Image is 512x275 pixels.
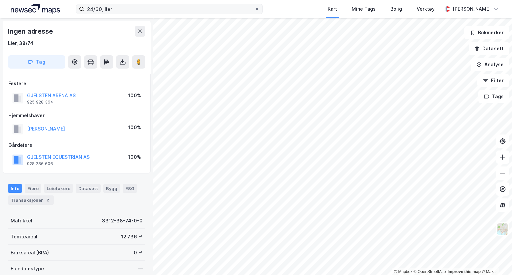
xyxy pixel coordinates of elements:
div: Hjemmelshaver [8,112,145,120]
div: 0 ㎡ [134,249,143,257]
button: Bokmerker [464,26,509,39]
button: Filter [477,74,509,87]
div: Eiere [25,184,41,193]
div: 928 286 606 [27,161,53,166]
div: Leietakere [44,184,73,193]
button: Tag [8,55,65,69]
div: Bolig [390,5,402,13]
div: Transaksjoner [8,195,54,205]
div: 2 [44,197,51,203]
div: 3312-38-74-0-0 [102,217,143,225]
div: Matrikkel [11,217,32,225]
div: Info [8,184,22,193]
div: Bruksareal (BRA) [11,249,49,257]
div: Tomteareal [11,233,37,241]
div: Eiendomstype [11,265,44,273]
button: Datasett [469,42,509,55]
img: logo.a4113a55bc3d86da70a041830d287a7e.svg [11,4,60,14]
div: Ingen adresse [8,26,54,37]
div: ESG [123,184,137,193]
iframe: Chat Widget [479,243,512,275]
img: Z [496,223,509,235]
div: 100% [128,92,141,100]
input: Søk på adresse, matrikkel, gårdeiere, leietakere eller personer [84,4,254,14]
div: Verktøy [417,5,435,13]
div: Gårdeiere [8,141,145,149]
div: Bygg [103,184,120,193]
a: Mapbox [394,269,412,274]
button: Analyse [471,58,509,71]
a: OpenStreetMap [414,269,446,274]
div: [PERSON_NAME] [453,5,491,13]
button: Tags [478,90,509,103]
div: 12 736 ㎡ [121,233,143,241]
div: 925 928 364 [27,100,53,105]
div: Lier, 38/74 [8,39,33,47]
div: — [138,265,143,273]
div: Kontrollprogram for chat [479,243,512,275]
div: Festere [8,80,145,88]
div: Kart [328,5,337,13]
div: Mine Tags [352,5,376,13]
a: Improve this map [448,269,481,274]
div: 100% [128,153,141,161]
div: Datasett [76,184,101,193]
div: 100% [128,124,141,132]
